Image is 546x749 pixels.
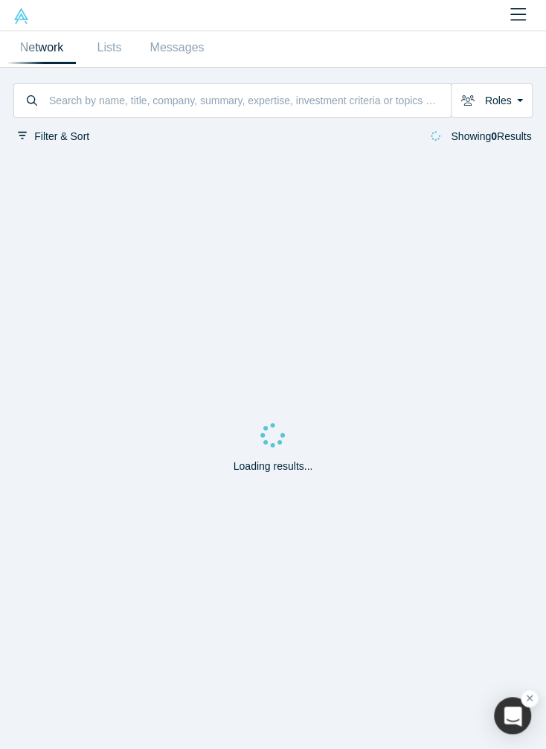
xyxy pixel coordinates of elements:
span: Filter & Sort [34,130,89,142]
p: Loading results... [234,459,313,474]
strong: 0 [491,130,497,142]
a: Messages [144,31,211,64]
input: Search by name, title, company, summary, expertise, investment criteria or topics of focus [48,86,451,115]
a: Lists [76,31,144,64]
span: Showing Results [451,130,531,142]
img: Alchemist Vault Logo [13,8,29,24]
button: Filter & Sort [13,128,94,145]
button: Roles [451,83,532,118]
a: Network [8,31,76,64]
